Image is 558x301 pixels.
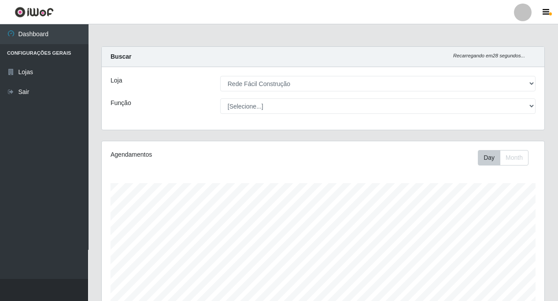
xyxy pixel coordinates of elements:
[111,150,280,159] div: Agendamentos
[478,150,500,166] button: Day
[111,98,131,108] label: Função
[111,76,122,85] label: Loja
[15,7,54,18] img: CoreUI Logo
[478,150,528,166] div: First group
[500,150,528,166] button: Month
[478,150,536,166] div: Toolbar with button groups
[111,53,131,60] strong: Buscar
[453,53,525,58] i: Recarregando em 28 segundos...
